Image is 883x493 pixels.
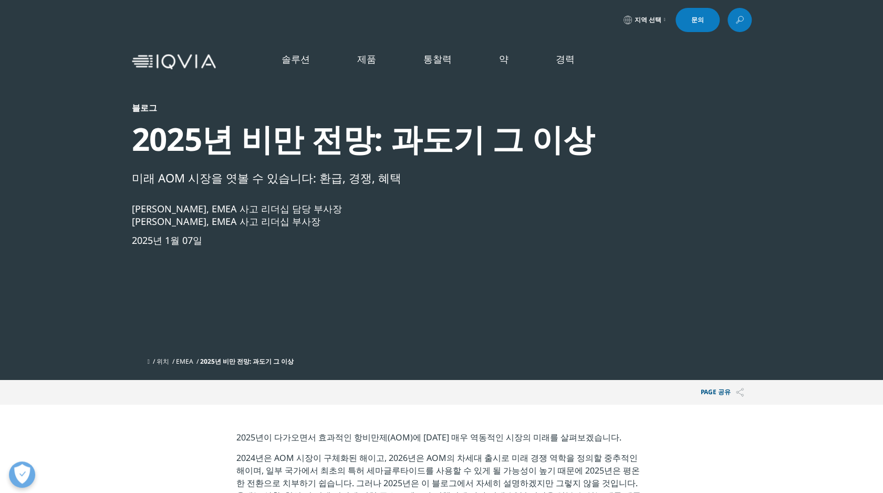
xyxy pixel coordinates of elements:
a: EMEA [176,357,193,366]
a: 약 [499,53,508,66]
button: PAGE 공유Share PAGE [693,380,752,405]
img: Share PAGE [736,388,744,397]
a: 위치 [157,357,169,366]
nav: Primary [220,37,752,87]
a: 문의 [676,8,720,32]
font: PAGE 공유 [701,388,731,396]
div: [PERSON_NAME], EMEA 사고 리더십 부사장 [132,215,695,228]
a: 제품 [357,53,376,66]
a: 솔루션 [282,53,310,66]
a: 통찰력 [423,53,452,66]
p: 2025년이 다가오면서 효과적인 항비만제(AOM)에 [DATE] 매우 역동적인 시장의 미래를 살펴보겠습니다. [236,431,647,451]
div: 2025년 1월 07일 [132,234,695,247]
a: 경력 [556,53,575,66]
div: 블로그 [132,102,695,113]
span: 문의 [691,17,704,23]
div: [PERSON_NAME], EMEA 사고 리더십 담당 부사장 [132,202,695,215]
button: 개방형 기본 설정 [9,461,35,488]
div: 2025년 비만 전망: 과도기 그 이상 [132,119,695,159]
div: 미래 AOM 시장을 엿볼 수 있습니다: 환급, 경쟁, 혜택 [132,169,695,187]
img: IQVIA Healthcare Information Technology and Pharma Clinical Research Company [132,54,216,69]
span: 2025년 비만 전망: 과도기 그 이상 [200,357,294,366]
span: 지역 선택 [635,16,661,24]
